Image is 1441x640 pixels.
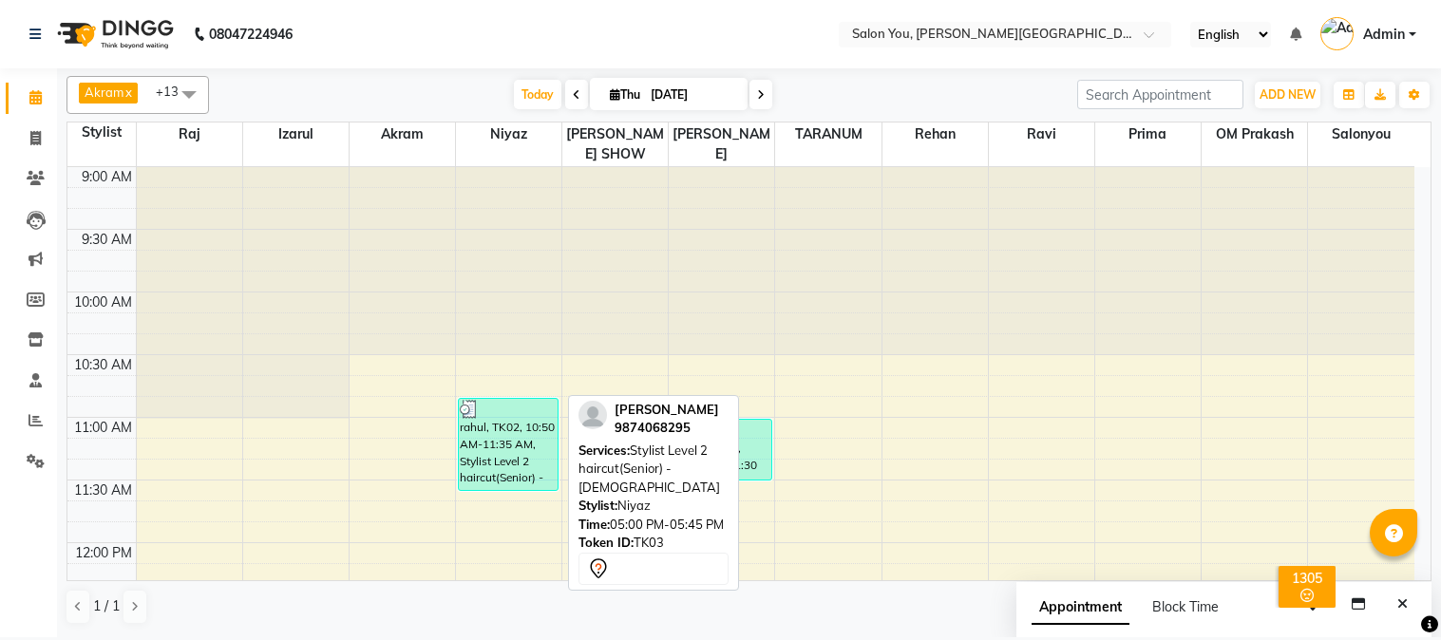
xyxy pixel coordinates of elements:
div: 9:30 AM [78,230,136,250]
span: ADD NEW [1260,87,1316,102]
span: Services: [578,442,630,458]
div: 9874068295 [615,419,719,438]
iframe: chat widget [1361,564,1422,621]
span: ravi [989,122,1094,146]
span: [PERSON_NAME] [615,402,719,417]
span: Today [514,80,561,109]
div: Stylist [67,122,136,142]
span: 1 / 1 [93,596,120,616]
div: rahul, TK02, 10:50 AM-11:35 AM, Stylist Level 2 haircut(Senior) - [DEMOGRAPHIC_DATA] [459,399,558,490]
div: 1305 [1282,570,1332,587]
span: Appointment [1032,591,1129,625]
button: ADD NEW [1255,82,1320,108]
span: Token ID: [578,535,634,550]
div: TK03 [578,534,729,553]
span: OM Prakash [1202,122,1307,146]
span: Stylist: [578,498,617,513]
span: Admin [1363,25,1405,45]
span: Izarul [243,122,349,146]
span: Stylist Level 2 haircut(Senior) - [DEMOGRAPHIC_DATA] [578,442,720,495]
span: rehan [882,122,988,146]
span: raj [137,122,242,146]
span: Niyaz [456,122,561,146]
img: logo [48,8,179,61]
span: Block Time [1152,598,1219,615]
span: Thu [605,87,645,102]
span: Akram [350,122,455,146]
img: Admin [1320,17,1354,50]
div: 10:00 AM [70,292,136,312]
span: [PERSON_NAME] SHOW [562,122,668,166]
span: +13 [156,84,193,99]
div: 11:30 AM [70,480,136,500]
b: 08047224946 [209,8,293,61]
div: 12:00 PM [71,543,136,563]
span: Akram [85,85,123,100]
span: salonyou [1308,122,1414,146]
span: Time: [578,517,610,532]
img: profile [578,401,607,429]
span: prima [1095,122,1201,146]
span: [PERSON_NAME] [669,122,774,166]
div: 9:00 AM [78,167,136,187]
a: x [123,85,132,100]
input: Search Appointment [1077,80,1243,109]
span: TARANUM [775,122,881,146]
div: 10:30 AM [70,355,136,375]
div: Niyaz [578,497,729,516]
input: 2025-09-04 [645,81,740,109]
div: 11:00 AM [70,418,136,438]
div: 05:00 PM-05:45 PM [578,516,729,535]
